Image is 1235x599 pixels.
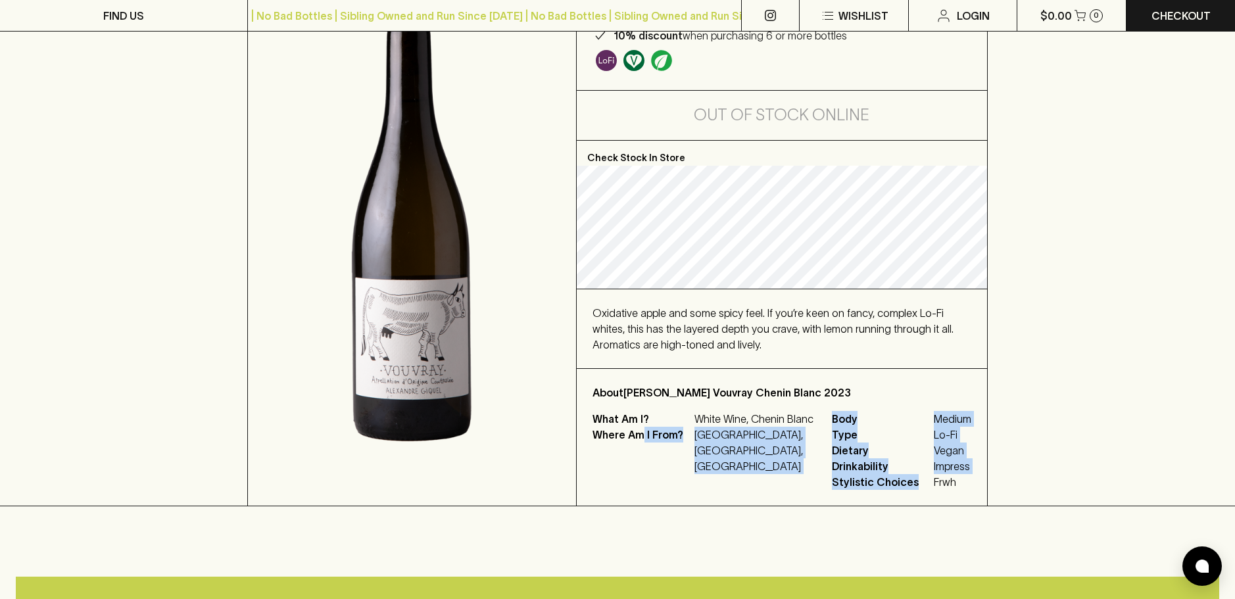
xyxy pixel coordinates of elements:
span: Stylistic Choices [832,474,931,490]
p: Login [957,8,990,24]
p: About [PERSON_NAME] Vouvray Chenin Blanc 2023 [593,385,972,400]
span: Drinkability [832,458,931,474]
span: Lo-Fi [934,427,971,443]
span: Impress [934,458,971,474]
p: White Wine, Chenin Blanc [694,411,817,427]
p: What Am I? [593,411,691,427]
p: Where Am I From? [593,427,691,474]
img: bubble-icon [1196,560,1209,573]
span: Medium [934,411,971,427]
span: Oxidative apple and some spicy feel. If you’re keen on fancy, complex Lo-Fi whites, this has the ... [593,307,954,350]
b: 10% discount [614,30,683,41]
span: Dietary [832,443,931,458]
p: Check Stock In Store [577,141,988,166]
p: 0 [1094,12,1099,19]
a: Some may call it natural, others minimum intervention, either way, it’s hands off & maybe even a ... [593,47,620,74]
span: Frwh [934,474,971,490]
span: Type [832,427,931,443]
p: Wishlist [838,8,888,24]
p: Checkout [1151,8,1211,24]
a: Made without the use of any animal products. [620,47,648,74]
a: Organic [648,47,675,74]
span: Body [832,411,931,427]
img: Vegan [623,50,644,71]
p: when purchasing 6 or more bottles [614,28,847,43]
span: Vegan [934,443,971,458]
h5: Out of Stock Online [694,105,869,126]
p: FIND US [103,8,144,24]
p: [GEOGRAPHIC_DATA], [GEOGRAPHIC_DATA], [GEOGRAPHIC_DATA] [694,427,817,474]
img: Lo-Fi [596,50,617,71]
img: Organic [651,50,672,71]
p: $0.00 [1040,8,1072,24]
